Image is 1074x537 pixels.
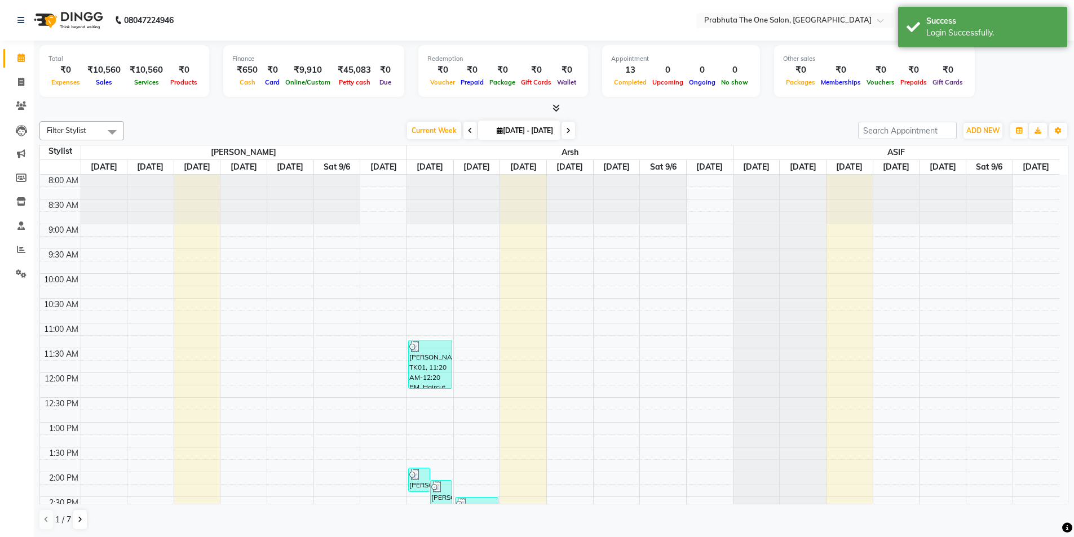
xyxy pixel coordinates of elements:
div: Redemption [427,54,579,64]
div: ₹0 [458,64,487,77]
span: ADD NEW [966,126,1000,135]
span: Sales [93,78,115,86]
span: Gift Cards [518,78,554,86]
div: 1:30 PM [47,447,81,459]
div: 12:30 PM [42,398,81,410]
div: ₹0 [48,64,83,77]
span: Expenses [48,78,83,86]
div: 10:00 AM [42,274,81,286]
div: 11:00 AM [42,323,81,335]
div: 0 [686,64,718,77]
div: 13 [611,64,649,77]
span: Products [167,78,200,86]
div: ₹0 [864,64,898,77]
div: Finance [232,54,395,64]
a: September 1, 2025 [89,160,120,174]
a: September 2, 2025 [788,160,819,174]
div: ₹0 [930,64,966,77]
div: 9:00 AM [46,224,81,236]
span: Petty cash [336,78,373,86]
span: Completed [611,78,649,86]
div: 12:00 PM [42,373,81,385]
div: ₹0 [554,64,579,77]
button: ADD NEW [963,123,1002,139]
span: Package [487,78,518,86]
div: ₹0 [262,64,282,77]
div: Other sales [783,54,966,64]
div: Appointment [611,54,751,64]
div: 11:30 AM [42,348,81,360]
span: Prepaids [898,78,930,86]
span: Vouchers [864,78,898,86]
div: 2:00 PM [47,472,81,484]
a: September 5, 2025 [927,160,958,174]
div: 10:30 AM [42,299,81,310]
div: ₹10,560 [83,64,125,77]
div: ₹650 [232,64,262,77]
div: ₹0 [167,64,200,77]
span: Wallet [554,78,579,86]
a: September 1, 2025 [741,160,772,174]
div: Stylist [40,145,81,157]
div: 8:30 AM [46,199,81,211]
div: ₹0 [783,64,818,77]
span: Packages [783,78,818,86]
div: ₹0 [427,64,458,77]
a: September 7, 2025 [694,160,725,174]
span: ASIF [733,145,1059,159]
div: Login Successfully. [926,27,1059,39]
a: September 6, 2025 [974,160,1005,174]
div: ₹0 [818,64,864,77]
img: logo [29,5,106,36]
a: September 1, 2025 [414,160,445,174]
span: Current Week [407,122,461,139]
input: Search Appointment [858,122,957,139]
span: Upcoming [649,78,686,86]
a: September 4, 2025 [554,160,585,174]
a: September 2, 2025 [461,160,492,174]
span: Filter Stylist [47,126,86,135]
div: [PERSON_NAME], TK02, 01:55 PM-02:25 PM, [PERSON_NAME] [409,468,430,491]
a: September 5, 2025 [275,160,306,174]
a: September 4, 2025 [881,160,912,174]
a: September 5, 2025 [601,160,632,174]
a: September 6, 2025 [321,160,352,174]
span: 1 / 7 [55,514,71,526]
a: September 3, 2025 [834,160,865,174]
div: Total [48,54,200,64]
div: ₹0 [898,64,930,77]
div: 0 [649,64,686,77]
div: 1:00 PM [47,423,81,434]
span: Cash [237,78,258,86]
b: 08047224946 [124,5,174,36]
span: Gift Cards [930,78,966,86]
div: 8:00 AM [46,175,81,187]
div: ₹0 [375,64,395,77]
a: September 4, 2025 [228,160,259,174]
span: Ongoing [686,78,718,86]
div: [PERSON_NAME], TK01, 11:20 AM-12:20 PM, Haircut,[PERSON_NAME] [409,340,452,388]
div: ₹45,083 [333,64,375,77]
span: Arsh [407,145,733,159]
div: 2:30 PM [47,497,81,509]
span: Card [262,78,282,86]
span: Memberships [818,78,864,86]
a: September 7, 2025 [368,160,399,174]
div: [PERSON_NAME], TK03, 02:10 PM-03:10 PM, Kids Haircut,[PERSON_NAME] [431,481,452,529]
span: Voucher [427,78,458,86]
span: Due [377,78,394,86]
span: Prepaid [458,78,487,86]
a: September 3, 2025 [182,160,213,174]
span: [PERSON_NAME] [81,145,407,159]
a: September 3, 2025 [508,160,539,174]
div: ₹9,910 [282,64,333,77]
a: September 2, 2025 [135,160,166,174]
div: ₹0 [518,64,554,77]
span: [DATE] - [DATE] [494,126,556,135]
span: No show [718,78,751,86]
div: Success [926,15,1059,27]
a: September 7, 2025 [1020,160,1051,174]
span: Online/Custom [282,78,333,86]
a: September 6, 2025 [648,160,679,174]
div: ₹10,560 [125,64,167,77]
